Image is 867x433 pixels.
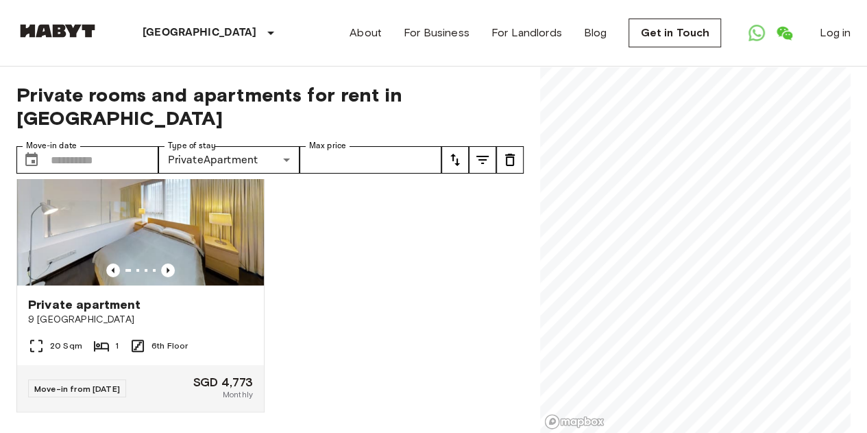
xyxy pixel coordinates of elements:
span: 20 Sqm [50,340,82,352]
span: Private apartment [28,296,141,313]
span: Private rooms and apartments for rent in [GEOGRAPHIC_DATA] [16,83,524,130]
a: Open WhatsApp [743,19,770,47]
button: tune [441,146,469,174]
a: Log in [820,25,851,41]
span: SGD 4,773 [193,376,253,388]
label: Type of stay [168,140,216,152]
button: Previous image [161,264,175,277]
label: Max price [309,140,346,152]
a: Marketing picture of unit SG-01-038-004-01Previous imagePrevious imagePrivate apartment9 [GEOGRAP... [16,120,265,412]
a: Mapbox logo [544,414,605,430]
a: For Landlords [491,25,562,41]
div: PrivateApartment [158,146,300,174]
button: tune [496,146,524,174]
button: tune [469,146,496,174]
a: Get in Touch [628,19,721,47]
label: Move-in date [26,140,77,152]
img: Habyt [16,24,99,38]
a: Blog [584,25,607,41]
button: Previous image [106,264,120,277]
span: 1 [115,340,119,352]
span: 6th Floor [151,340,188,352]
a: About [350,25,382,41]
a: Open WeChat [770,19,798,47]
span: Move-in from [DATE] [34,384,120,394]
span: 9 [GEOGRAPHIC_DATA] [28,313,253,327]
p: [GEOGRAPHIC_DATA] [143,25,257,41]
a: For Business [404,25,469,41]
span: Monthly [223,388,253,401]
img: Marketing picture of unit SG-01-038-004-01 [17,121,264,285]
button: Choose date [18,146,45,174]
